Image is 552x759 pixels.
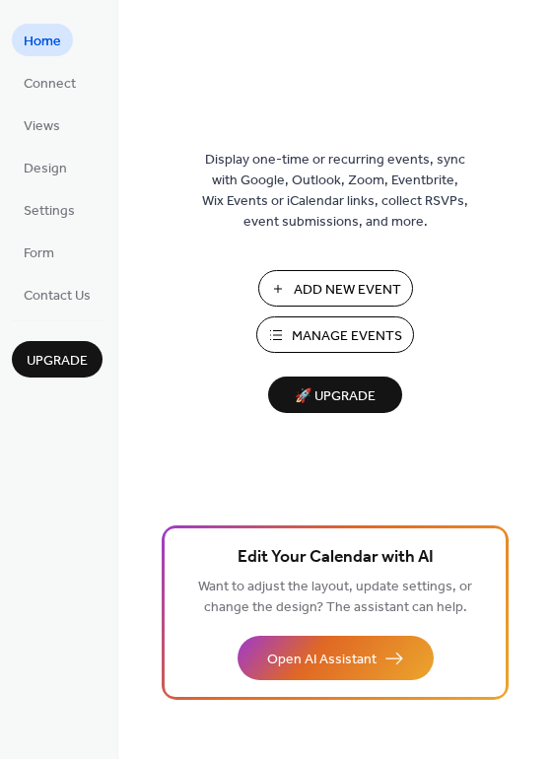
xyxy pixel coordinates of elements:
[292,326,402,347] span: Manage Events
[238,544,434,572] span: Edit Your Calendar with AI
[27,351,88,372] span: Upgrade
[24,286,91,307] span: Contact Us
[12,66,88,99] a: Connect
[12,193,87,226] a: Settings
[280,383,390,410] span: 🚀 Upgrade
[202,150,468,233] span: Display one-time or recurring events, sync with Google, Outlook, Zoom, Eventbrite, Wix Events or ...
[12,278,103,310] a: Contact Us
[268,377,402,413] button: 🚀 Upgrade
[12,24,73,56] a: Home
[12,341,103,378] button: Upgrade
[24,159,67,179] span: Design
[12,151,79,183] a: Design
[238,636,434,680] button: Open AI Assistant
[24,201,75,222] span: Settings
[258,270,413,307] button: Add New Event
[267,650,377,670] span: Open AI Assistant
[294,280,401,301] span: Add New Event
[256,316,414,353] button: Manage Events
[24,243,54,264] span: Form
[12,108,72,141] a: Views
[24,74,76,95] span: Connect
[24,116,60,137] span: Views
[12,236,66,268] a: Form
[198,574,472,621] span: Want to adjust the layout, update settings, or change the design? The assistant can help.
[24,32,61,52] span: Home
